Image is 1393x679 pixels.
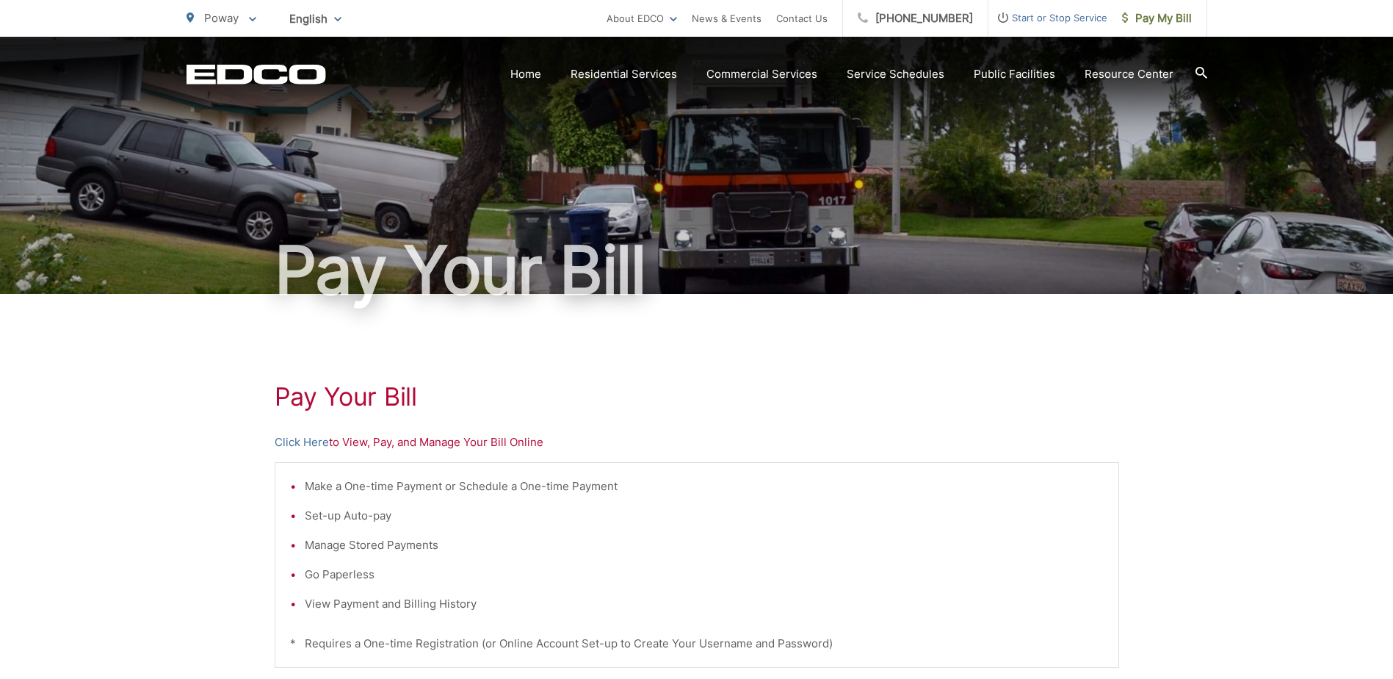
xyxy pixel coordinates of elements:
[305,507,1104,525] li: Set-up Auto-pay
[278,6,352,32] span: English
[607,10,677,27] a: About EDCO
[290,635,1104,653] p: * Requires a One-time Registration (or Online Account Set-up to Create Your Username and Password)
[275,382,1119,412] h1: Pay Your Bill
[571,65,677,83] a: Residential Services
[305,595,1104,613] li: View Payment and Billing History
[706,65,817,83] a: Commercial Services
[275,434,1119,451] p: to View, Pay, and Manage Your Bill Online
[1122,10,1192,27] span: Pay My Bill
[204,11,239,25] span: Poway
[510,65,541,83] a: Home
[275,434,329,451] a: Click Here
[187,234,1207,307] h1: Pay Your Bill
[305,478,1104,495] li: Make a One-time Payment or Schedule a One-time Payment
[692,10,761,27] a: News & Events
[776,10,828,27] a: Contact Us
[187,64,326,85] a: EDCD logo. Return to the homepage.
[974,65,1055,83] a: Public Facilities
[1085,65,1173,83] a: Resource Center
[847,65,944,83] a: Service Schedules
[305,566,1104,583] li: Go Paperless
[305,536,1104,554] li: Manage Stored Payments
